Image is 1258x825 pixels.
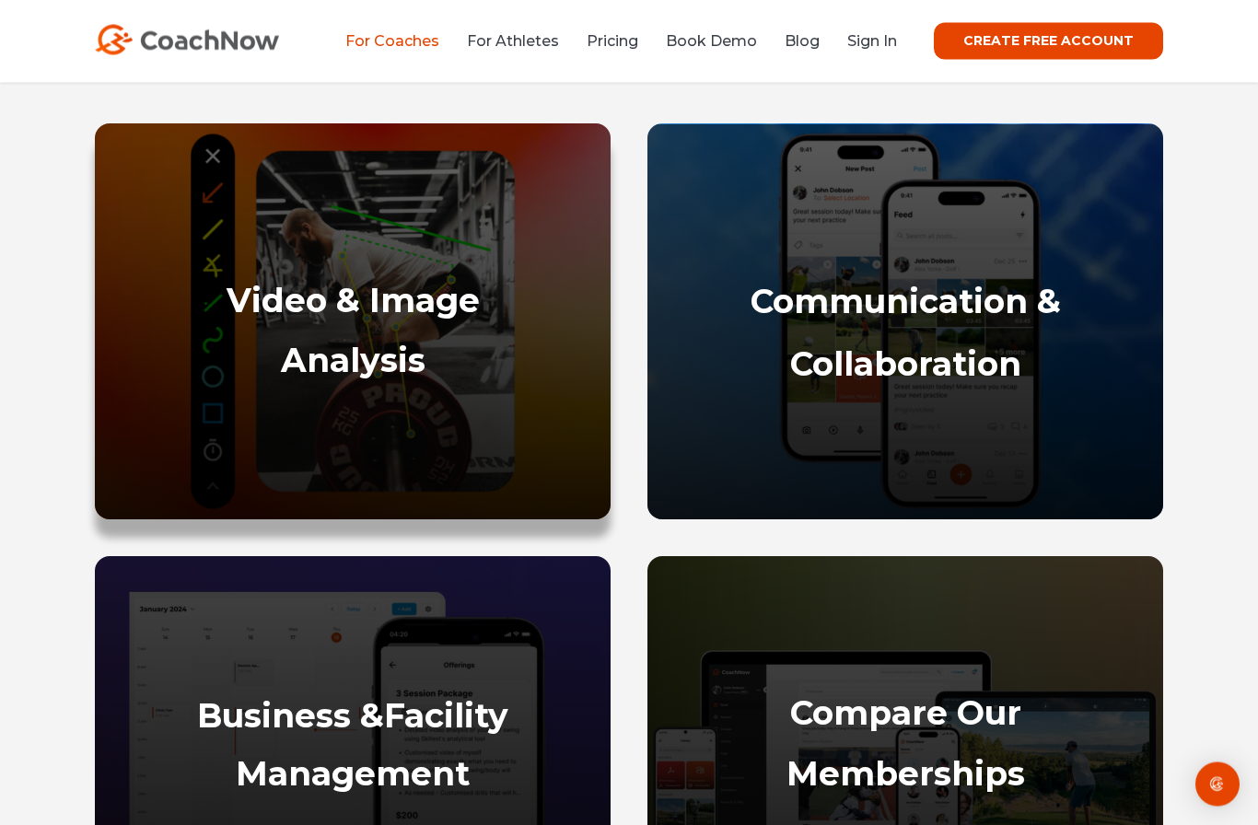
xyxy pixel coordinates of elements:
a: Communication & [751,282,1061,322]
a: Analysis [281,341,425,381]
a: CREATE FREE ACCOUNT [934,23,1163,60]
a: For Coaches [345,32,439,50]
a: Pricing [587,32,638,50]
div: Open Intercom Messenger [1195,762,1240,807]
a: Book Demo [666,32,757,50]
a: Sign In [847,32,897,50]
a: Business &Facility [197,696,508,737]
a: Blog [785,32,820,50]
strong: Business & [197,696,384,737]
a: Compare Our [790,693,1021,734]
a: Video & Image [227,281,480,321]
img: CoachNow Logo [95,25,279,55]
strong: Facility [384,696,508,737]
a: For Athletes [467,32,559,50]
a: Collaboration [790,344,1021,385]
a: Memberships [786,754,1025,795]
a: Management [236,754,470,795]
